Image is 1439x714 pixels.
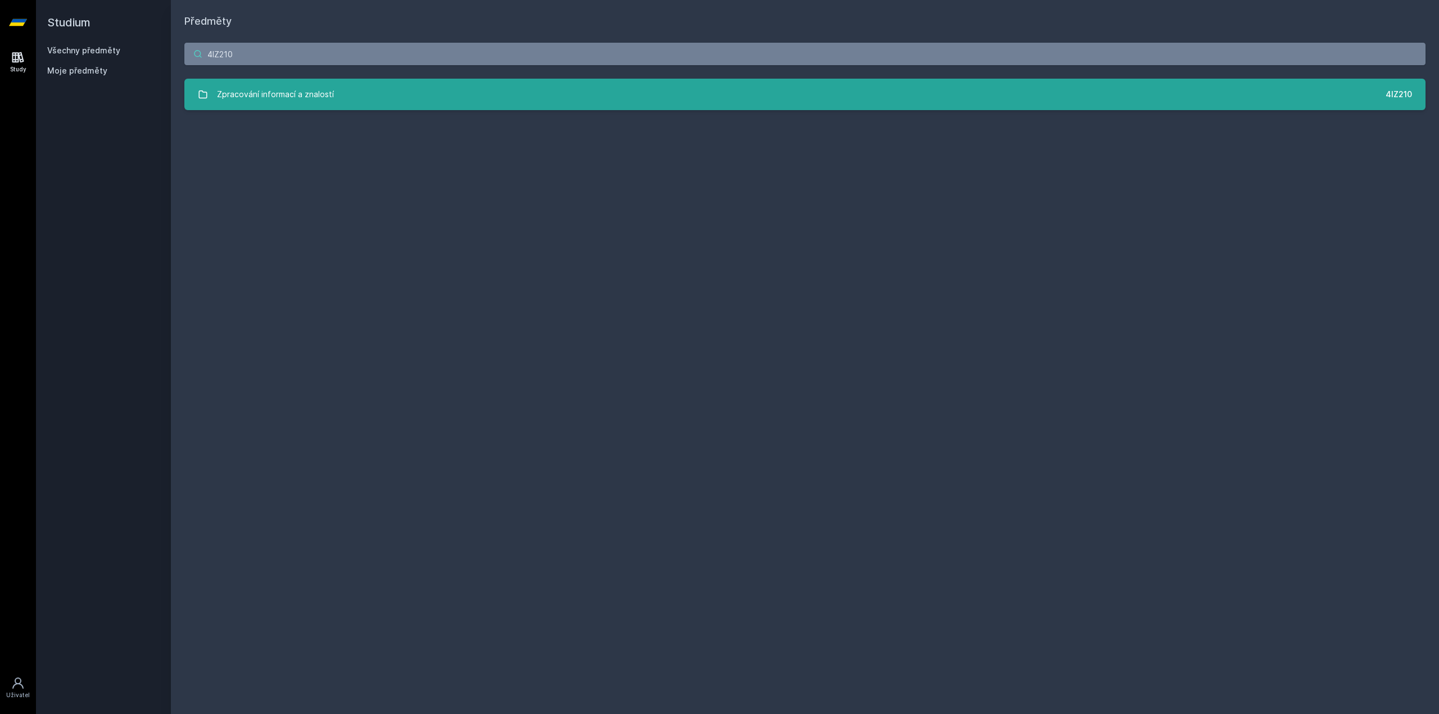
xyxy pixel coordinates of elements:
[2,671,34,705] a: Uživatel
[184,43,1426,65] input: Název nebo ident předmětu…
[47,65,107,76] span: Moje předměty
[184,13,1426,29] h1: Předměty
[10,65,26,74] div: Study
[47,46,120,55] a: Všechny předměty
[184,79,1426,110] a: Zpracování informací a znalostí 4IZ210
[2,45,34,79] a: Study
[217,83,334,106] div: Zpracování informací a znalostí
[1386,89,1412,100] div: 4IZ210
[6,691,30,699] div: Uživatel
